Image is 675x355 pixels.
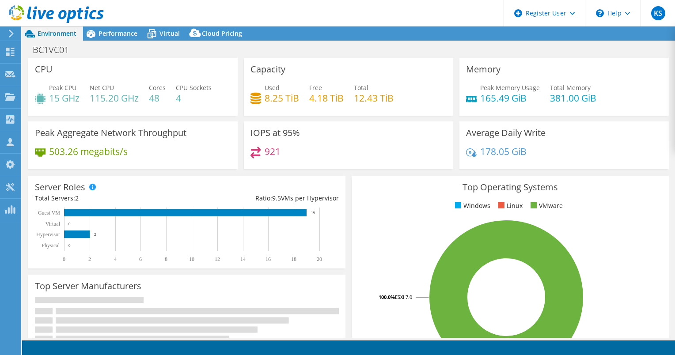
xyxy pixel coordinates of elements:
tspan: ESXi 7.0 [395,294,412,300]
text: 10 [189,256,194,262]
text: 20 [317,256,322,262]
span: CPU Sockets [176,83,212,92]
svg: \n [596,9,604,17]
span: 2 [75,194,79,202]
h3: Capacity [250,64,285,74]
span: KS [651,6,665,20]
div: Total Servers: [35,193,187,203]
li: VMware [528,201,563,211]
span: Peak Memory Usage [480,83,540,92]
h3: CPU [35,64,53,74]
span: Used [265,83,280,92]
h4: 115.20 GHz [90,93,139,103]
span: Net CPU [90,83,114,92]
h4: 165.49 GiB [480,93,540,103]
text: 18 [291,256,296,262]
h3: Server Roles [35,182,85,192]
h3: Memory [466,64,501,74]
text: 0 [68,243,71,248]
h4: 4.18 TiB [309,93,344,103]
text: Physical [42,242,60,249]
h4: 381.00 GiB [550,93,596,103]
li: Linux [496,201,523,211]
span: Virtual [159,29,180,38]
text: 0 [68,222,71,226]
h1: BC1VC01 [29,45,83,55]
text: Hypervisor [36,231,60,238]
span: 9.5 [272,194,281,202]
text: 2 [94,232,96,237]
div: Ratio: VMs per Hypervisor [187,193,339,203]
span: Environment [38,29,76,38]
tspan: 100.0% [379,294,395,300]
span: Cloud Pricing [202,29,242,38]
h3: IOPS at 95% [250,128,300,138]
text: Guest VM [38,210,60,216]
span: Cores [149,83,166,92]
h3: Top Server Manufacturers [35,281,141,291]
text: 19 [311,211,315,215]
span: Peak CPU [49,83,76,92]
text: 4 [114,256,117,262]
h3: Average Daily Write [466,128,546,138]
text: 14 [240,256,246,262]
h4: 48 [149,93,166,103]
span: Performance [99,29,137,38]
h3: Peak Aggregate Network Throughput [35,128,186,138]
text: 8 [165,256,167,262]
li: Windows [453,201,490,211]
text: 6 [139,256,142,262]
text: 2 [88,256,91,262]
span: Free [309,83,322,92]
h4: 921 [265,147,281,156]
h4: 4 [176,93,212,103]
h3: Top Operating Systems [358,182,662,192]
h4: 8.25 TiB [265,93,299,103]
h4: 503.26 megabits/s [49,147,128,156]
span: Total [354,83,368,92]
h4: 15 GHz [49,93,80,103]
h4: 12.43 TiB [354,93,394,103]
text: 12 [215,256,220,262]
text: 0 [63,256,65,262]
span: Total Memory [550,83,591,92]
text: Virtual [46,221,61,227]
h4: 178.05 GiB [480,147,527,156]
text: 16 [265,256,271,262]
